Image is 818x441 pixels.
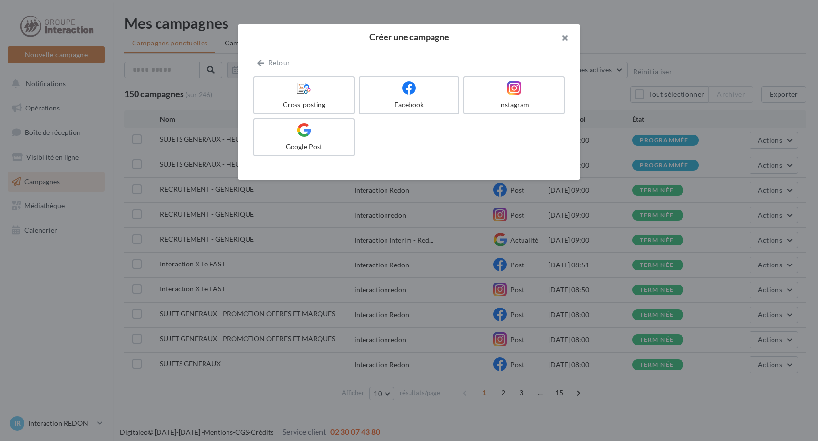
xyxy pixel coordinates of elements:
[258,142,350,152] div: Google Post
[253,32,565,41] h2: Créer une campagne
[258,100,350,110] div: Cross-posting
[364,100,455,110] div: Facebook
[468,100,560,110] div: Instagram
[253,57,294,68] button: Retour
